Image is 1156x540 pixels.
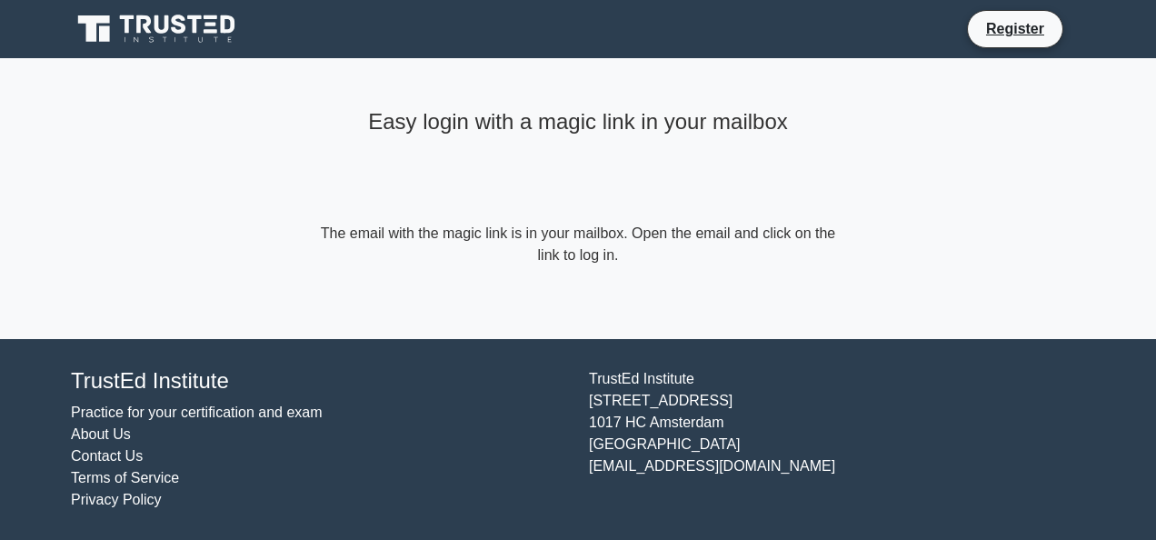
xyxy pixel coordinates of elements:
[975,17,1055,40] a: Register
[71,368,567,395] h4: TrustEd Institute
[578,368,1096,511] div: TrustEd Institute [STREET_ADDRESS] 1017 HC Amsterdam [GEOGRAPHIC_DATA] [EMAIL_ADDRESS][DOMAIN_NAME]
[71,448,143,464] a: Contact Us
[316,109,840,135] h4: Easy login with a magic link in your mailbox
[71,470,179,485] a: Terms of Service
[316,223,840,266] form: The email with the magic link is in your mailbox. Open the email and click on the link to log in.
[71,492,162,507] a: Privacy Policy
[71,426,131,442] a: About Us
[71,405,323,420] a: Practice for your certification and exam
